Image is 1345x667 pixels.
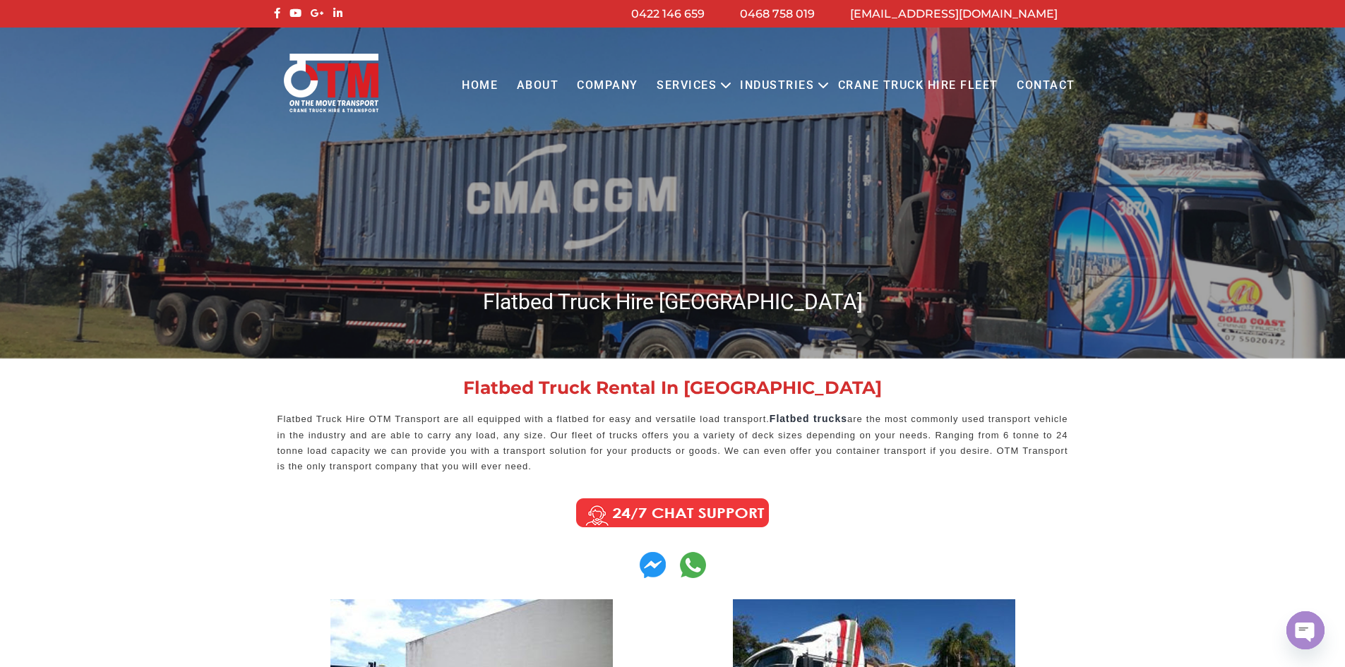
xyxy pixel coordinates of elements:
h1: Flatbed Truck Hire [GEOGRAPHIC_DATA] [270,288,1075,316]
a: Industries [731,66,823,105]
a: About [507,66,568,105]
a: Flatbed trucks [770,413,847,424]
h2: Flatbed Truck Rental In [GEOGRAPHIC_DATA] [277,379,1068,397]
a: Services [647,66,726,105]
a: Contact [1008,66,1084,105]
a: Crane Truck Hire Fleet [828,66,1007,105]
img: Contact us on Whatsapp [680,552,706,578]
img: Contact us on Whatsapp [640,552,666,578]
a: 0468 758 019 [740,7,815,20]
a: COMPANY [568,66,647,105]
p: Flatbed Truck Hire OTM Transport are all equipped with a flatbed for easy and versatile load tran... [277,411,1068,474]
a: Home [453,66,507,105]
img: Otmtransport [281,52,381,114]
a: [EMAIL_ADDRESS][DOMAIN_NAME] [850,7,1058,20]
img: Call us Anytime [566,495,779,531]
a: 0422 146 659 [631,7,705,20]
